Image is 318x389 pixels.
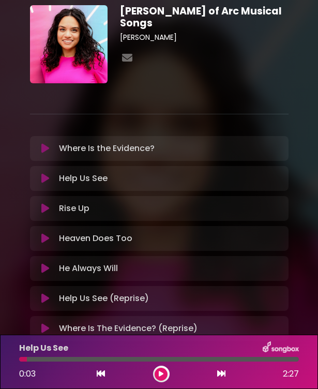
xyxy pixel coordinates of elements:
p: Help Us See (Reprise) [59,292,149,305]
p: Where Is the Evidence? [59,142,155,155]
img: CXLGyFwTbmAzLqZCow4w [30,5,108,83]
p: Rise Up [59,202,89,215]
img: songbox-logo-white.png [263,341,299,355]
span: 2:27 [283,368,299,380]
p: Where Is The Evidence? (Reprise) [59,322,198,335]
p: He Always Will [59,262,118,275]
p: Help Us See [19,342,68,354]
h3: [PERSON_NAME] [120,33,288,42]
h1: [PERSON_NAME] of Arc Musical Songs [120,5,288,29]
span: 0:03 [19,368,36,380]
p: Help Us See [59,172,108,185]
p: Heaven Does Too [59,232,132,245]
